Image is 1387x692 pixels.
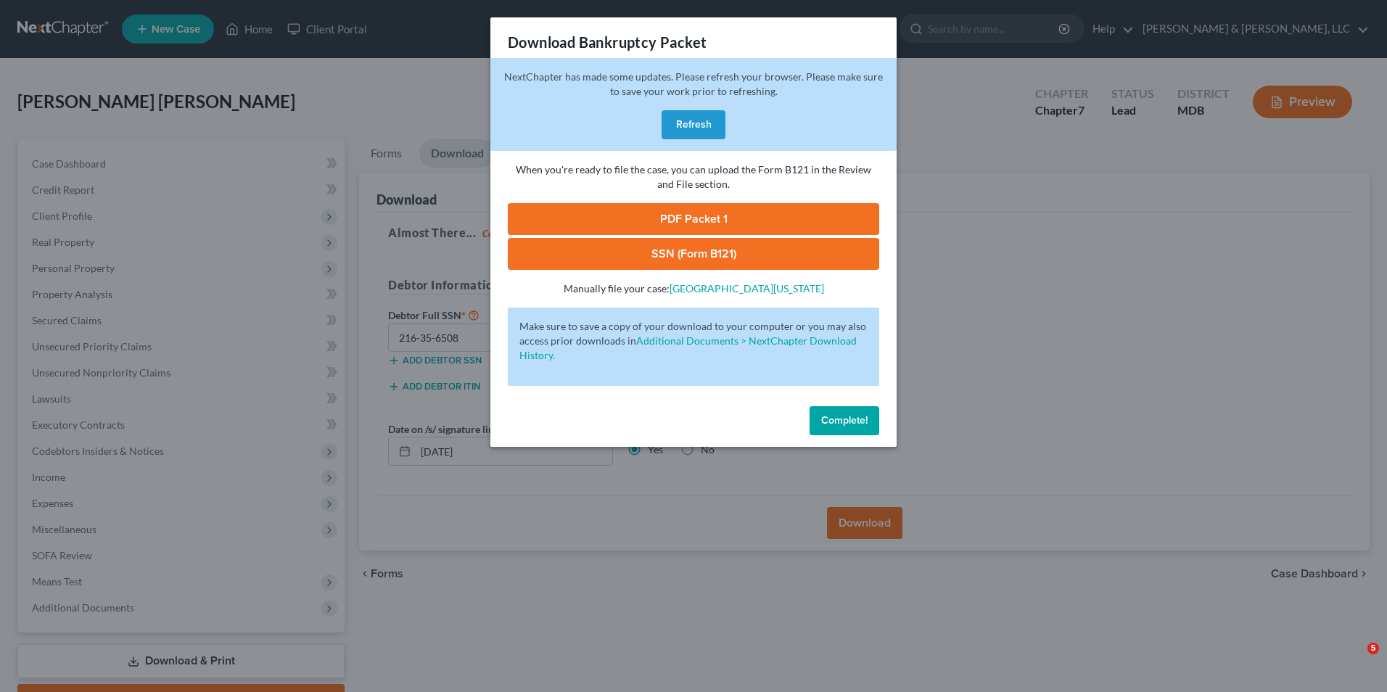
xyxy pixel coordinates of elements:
a: [GEOGRAPHIC_DATA][US_STATE] [670,282,824,294]
h3: Download Bankruptcy Packet [508,32,707,52]
p: Manually file your case: [508,281,879,296]
p: When you're ready to file the case, you can upload the Form B121 in the Review and File section. [508,162,879,191]
span: 5 [1367,643,1379,654]
a: Additional Documents > NextChapter Download History. [519,334,857,361]
p: Make sure to save a copy of your download to your computer or you may also access prior downloads in [519,319,868,363]
iframe: Intercom live chat [1338,643,1372,677]
button: Refresh [662,110,725,139]
button: Complete! [810,406,879,435]
a: SSN (Form B121) [508,238,879,270]
a: PDF Packet 1 [508,203,879,235]
span: Complete! [821,414,868,427]
span: NextChapter has made some updates. Please refresh your browser. Please make sure to save your wor... [504,70,883,97]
